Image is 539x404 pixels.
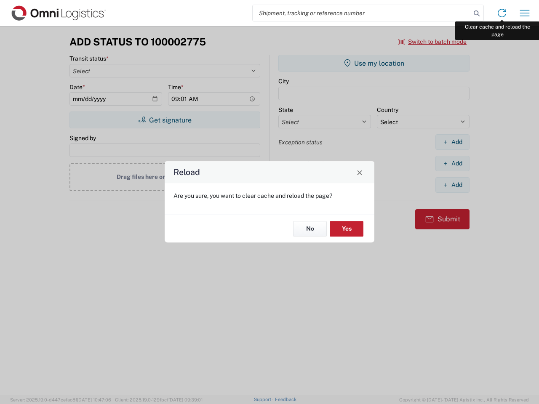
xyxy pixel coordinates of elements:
input: Shipment, tracking or reference number [253,5,471,21]
h4: Reload [173,166,200,178]
button: No [293,221,327,237]
p: Are you sure, you want to clear cache and reload the page? [173,192,366,199]
button: Close [354,166,366,178]
button: Yes [330,221,363,237]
